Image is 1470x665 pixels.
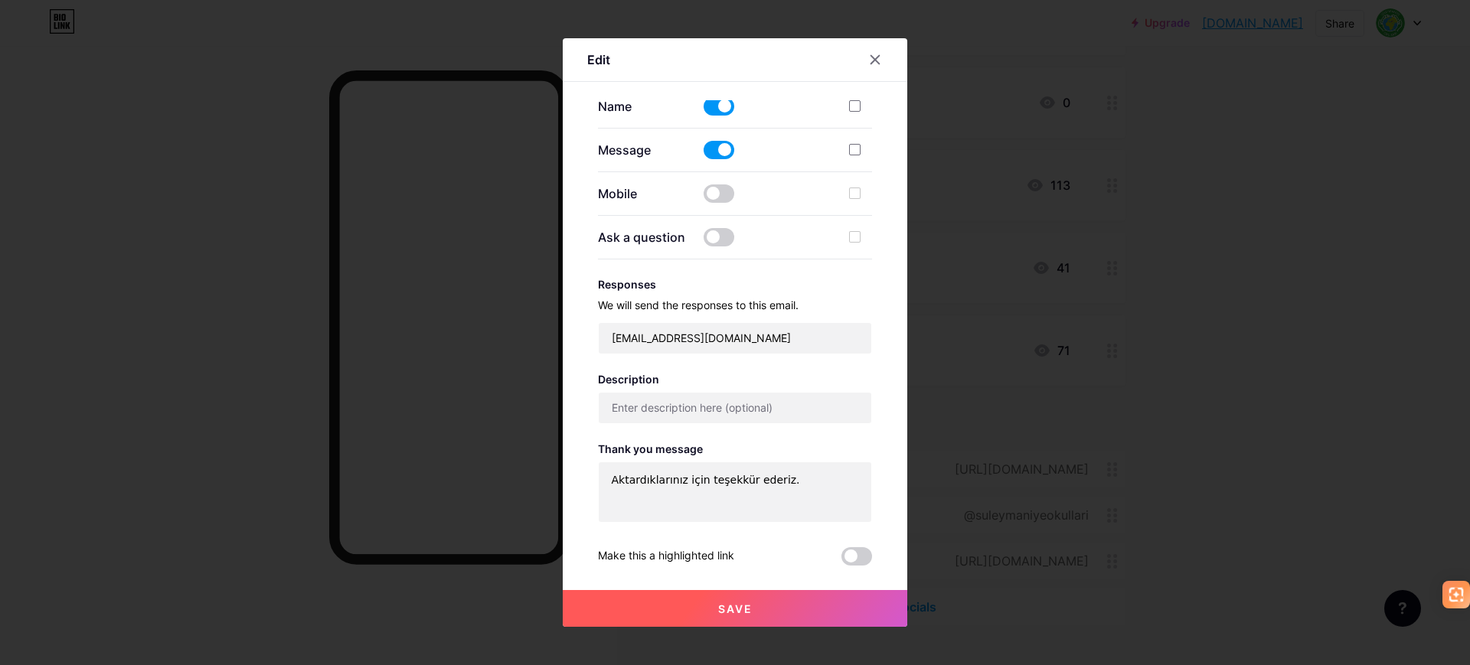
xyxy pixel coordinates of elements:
p: Ask a question [598,228,690,246]
h3: Description [598,373,873,386]
input: name@example.com [599,323,872,354]
p: Name [598,97,690,116]
span: Save [718,602,753,615]
p: We will send the responses to this email. [598,297,873,313]
p: Message [598,141,690,159]
div: Edit [587,51,610,69]
h3: Thank you message [598,442,873,455]
button: Save [563,590,907,627]
p: Mobile [598,184,690,203]
div: Make this a highlighted link [598,547,734,566]
h3: Responses [598,278,873,291]
input: Enter description here (optional) [599,393,872,423]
